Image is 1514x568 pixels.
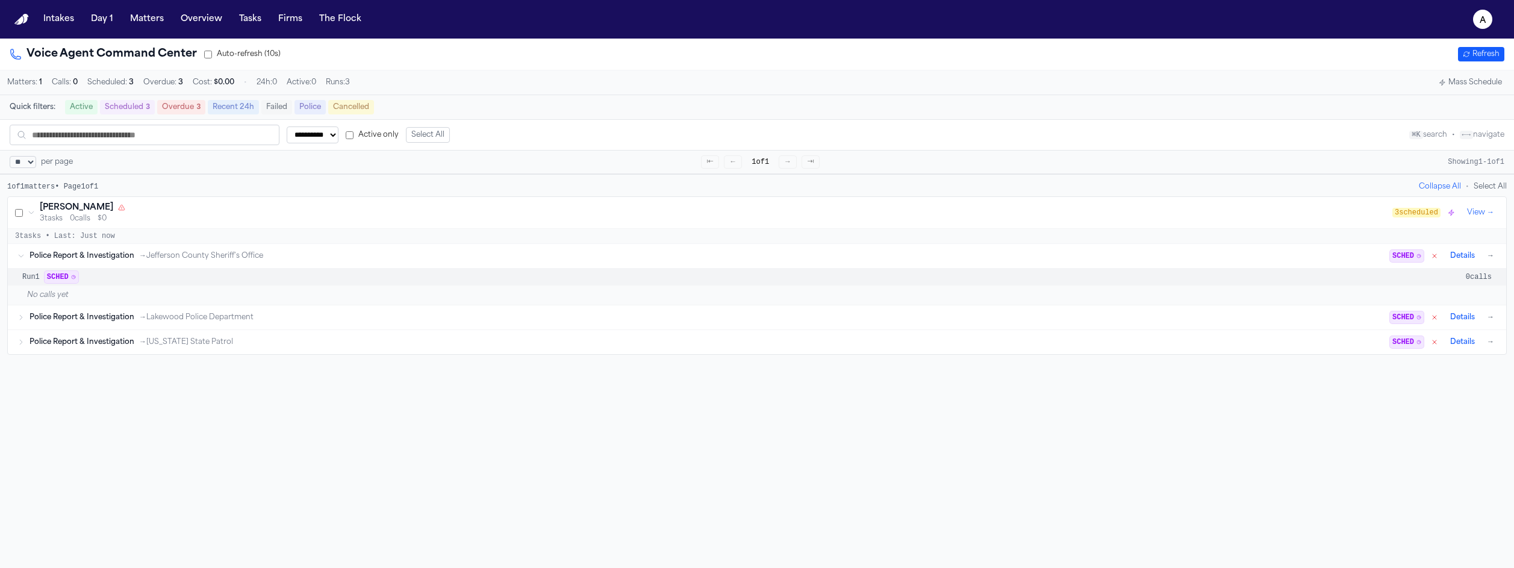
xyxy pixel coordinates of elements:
button: Refresh [1458,47,1504,61]
button: Day 1 [86,8,118,30]
button: Select All [406,127,450,143]
button: Scheduled3 [100,100,155,114]
span: → Jefferson County Sheriff's Office [139,251,263,261]
button: Recent 24h [208,100,259,114]
span: 0 calls [70,214,90,223]
button: Collapse All [1419,182,1461,192]
div: 1 of 1 matters • Page 1 of 1 [7,182,98,192]
span: 24h: 0 [257,78,277,87]
span: Police Report & Investigation [30,313,134,322]
button: → [1484,250,1497,262]
span: Police Report & Investigation [30,251,134,261]
div: Police Report & Investigation→Lakewood Police DepartmentSCHEDDetails→ [8,305,1506,329]
a: Home [14,14,29,25]
div: No calls yet [8,286,1506,305]
h1: Voice Agent Command Center [10,46,197,63]
div: Police Report & Investigation→Jefferson County Sheriff's OfficeSCHEDDetails→ [8,244,1506,268]
button: Select All [1474,182,1507,192]
span: 1 [39,79,42,86]
span: Active: 0 [287,78,316,87]
div: search navigate [1409,130,1504,140]
span: $0 [98,214,107,223]
span: Cost: [193,78,234,87]
label: Active only [346,130,399,140]
span: Scheduled: [87,78,134,87]
span: Status: scheduled (Scheduled) [45,271,78,283]
button: Firms [273,8,307,30]
span: • [1466,182,1469,192]
span: 3 [129,79,134,86]
button: Cancelled [328,100,374,114]
span: Status: scheduled (Scheduled) [1390,311,1424,323]
span: 0 [73,79,78,86]
span: 1 of 1 [747,156,774,168]
span: Overdue: [143,78,183,87]
span: Quick filters: [10,102,55,112]
span: Calls: [52,78,78,87]
button: ⇤ [701,155,719,169]
span: Matters: [7,78,42,87]
button: ← [724,155,742,169]
button: Overdue3 [157,100,205,114]
span: Status: scheduled (Scheduled) [1390,336,1424,348]
button: → [779,155,797,169]
span: • [244,78,247,87]
button: Mass Schedule [1434,75,1507,90]
button: Details [1445,310,1480,325]
span: 3 tasks [40,214,63,223]
span: 3 [196,103,201,111]
div: Police Report & Investigation→[US_STATE] State PatrolSCHEDDetails→ [8,330,1506,354]
button: Tasks [234,8,266,30]
button: Details [1445,335,1480,349]
span: $ 0.00 [214,79,234,86]
input: Active only [346,131,354,139]
button: Overview [176,8,227,30]
button: Trigger police scheduler [1445,207,1457,219]
div: Showing 1 - 1 of 1 [1448,157,1504,167]
button: → [1484,336,1497,348]
button: → [1484,311,1497,323]
img: Finch Logo [14,14,29,25]
span: 0 calls [1466,272,1492,282]
button: ⇥ [802,155,820,169]
span: 3 [178,79,183,86]
input: Auto-refresh (10s) [204,51,212,58]
button: Police [294,100,326,114]
span: Status: scheduled (Scheduled) [1390,250,1424,262]
span: per page [41,157,73,167]
span: → [US_STATE] State Patrol [139,337,233,347]
span: Runs: 3 [326,78,350,87]
button: Cancel scheduled run [1428,251,1441,261]
span: • [1452,131,1455,139]
label: Auto-refresh (10s) [204,49,281,59]
span: 3 scheduled [1392,208,1441,217]
button: The Flock [314,8,366,30]
span: Run 1 [22,272,40,282]
span: 3 [146,103,150,111]
div: [PERSON_NAME]3tasks0calls$03scheduledView → [8,197,1506,228]
button: Cancel scheduled run [1428,337,1441,347]
button: View → [1462,205,1499,220]
button: Intakes [39,8,79,30]
button: Failed [261,100,292,114]
button: Cancel scheduled run [1428,313,1441,322]
kbd: ←→ [1460,131,1473,139]
button: Matters [125,8,169,30]
span: → Lakewood Police Department [139,313,254,322]
span: Police Report & Investigation [30,337,134,347]
button: Active [65,100,98,114]
kbd: ⌘K [1409,131,1422,139]
button: Details [1445,249,1480,263]
div: 3 tasks • Last: Just now [8,229,1506,244]
h3: [PERSON_NAME] [40,202,113,214]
